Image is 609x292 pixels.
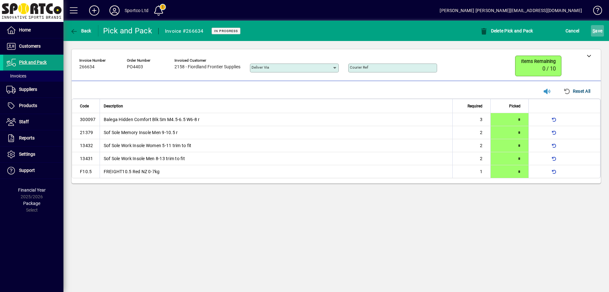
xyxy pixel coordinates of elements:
td: 2 [452,126,490,139]
span: Financial Year [18,187,46,193]
span: Delete Pick and Pack [480,28,533,33]
span: Customers [19,44,41,49]
span: Required [468,103,482,110]
span: ave [593,26,602,36]
span: Settings [19,152,35,157]
a: Reports [3,130,63,146]
div: Pick and Pack [103,26,152,36]
a: Settings [3,146,63,162]
span: Products [19,103,37,108]
button: Add [84,5,104,16]
a: Customers [3,38,63,54]
button: Delete Pick and Pack [478,25,535,37]
td: Balega Hidden Comfort Blk Sm M4.5-6.5 W6-8 r [100,113,453,126]
span: Home [19,27,31,32]
td: Sof Sole Work Insole Men 8-13 trim to fit [100,152,453,165]
span: 266634 [79,65,95,70]
button: Profile [104,5,125,16]
span: Suppliers [19,87,37,92]
td: 21379 [72,126,100,139]
a: Products [3,98,63,114]
span: Package [23,201,40,206]
span: Back [70,28,91,33]
span: 0 / 10 [542,66,556,72]
a: Support [3,163,63,179]
td: 2 [452,152,490,165]
a: Suppliers [3,82,63,98]
span: Picked [509,103,521,110]
td: Sof Sole Memory Insole Men 9-10.5 r [100,126,453,139]
a: Home [3,22,63,38]
span: Support [19,168,35,173]
button: Save [591,25,604,37]
span: Code [80,103,89,110]
div: Sportco Ltd [125,5,148,16]
td: 13432 [72,139,100,152]
span: Description [104,103,123,110]
div: [PERSON_NAME] [PERSON_NAME][EMAIL_ADDRESS][DOMAIN_NAME] [440,5,582,16]
td: 2 [452,139,490,152]
span: Reports [19,135,35,140]
mat-label: Courier Ref [350,65,368,70]
span: 2158 - Fiordland Frontier Supplies [174,65,240,70]
td: Sof Sole Work Insole Women 5-11 trim to fit [100,139,453,152]
td: 300097 [72,113,100,126]
td: F10.5 [72,165,100,178]
span: PO4403 [127,65,143,70]
td: 13431 [72,152,100,165]
span: Staff [19,119,29,124]
span: S [593,28,595,33]
app-page-header-button: Back [63,25,98,37]
button: Back [69,25,93,37]
a: Staff [3,114,63,130]
span: Invoices [6,73,26,78]
a: Knowledge Base [588,1,601,22]
td: 3 [452,113,490,126]
a: Invoices [3,71,63,81]
td: FREIGHT10.5 Red NZ 0-7kg [100,165,453,178]
span: Pick and Pack [19,60,47,65]
button: Cancel [564,25,581,37]
span: Cancel [566,26,580,36]
button: Reset All [561,85,593,97]
mat-label: Deliver via [252,65,269,70]
span: Reset All [563,86,590,96]
div: Invoice #266634 [165,26,204,36]
span: In Progress [214,29,238,33]
td: 1 [452,165,490,178]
